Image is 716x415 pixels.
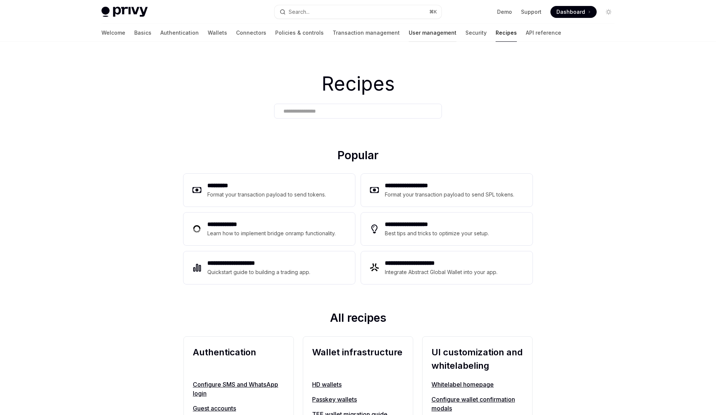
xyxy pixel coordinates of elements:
a: Passkey wallets [312,395,404,404]
a: Recipes [496,24,517,42]
a: API reference [526,24,561,42]
img: light logo [101,7,148,17]
a: Guest accounts [193,404,285,413]
a: HD wallets [312,380,404,389]
a: Security [465,24,487,42]
h2: Popular [183,148,533,165]
a: Policies & controls [275,24,324,42]
div: Format your transaction payload to send tokens. [207,190,326,199]
div: Quickstart guide to building a trading app. [207,268,311,277]
div: Best tips and tricks to optimize your setup. [385,229,490,238]
a: Welcome [101,24,125,42]
h2: All recipes [183,311,533,327]
a: Authentication [160,24,199,42]
div: Search... [289,7,310,16]
button: Toggle dark mode [603,6,615,18]
a: Transaction management [333,24,400,42]
a: Wallets [208,24,227,42]
div: Learn how to implement bridge onramp functionality. [207,229,338,238]
h2: Wallet infrastructure [312,346,404,372]
a: Demo [497,8,512,16]
a: Whitelabel homepage [431,380,523,389]
div: Format your transaction payload to send SPL tokens. [385,190,515,199]
a: Support [521,8,541,16]
button: Search...⌘K [274,5,442,19]
h2: UI customization and whitelabeling [431,346,523,372]
span: Dashboard [556,8,585,16]
a: Dashboard [550,6,597,18]
div: Integrate Abstract Global Wallet into your app. [385,268,498,277]
a: User management [409,24,456,42]
a: Basics [134,24,151,42]
a: **** **** ***Learn how to implement bridge onramp functionality. [183,213,355,245]
a: Configure wallet confirmation modals [431,395,523,413]
span: ⌘ K [429,9,437,15]
a: Connectors [236,24,266,42]
h2: Authentication [193,346,285,372]
a: **** ****Format your transaction payload to send tokens. [183,174,355,207]
a: Configure SMS and WhatsApp login [193,380,285,398]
